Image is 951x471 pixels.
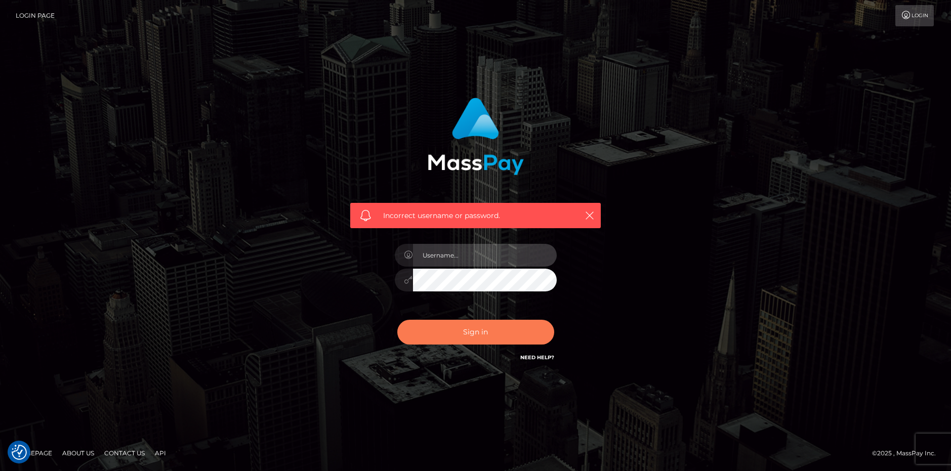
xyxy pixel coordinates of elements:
a: About Us [58,445,98,461]
input: Username... [413,244,557,267]
img: Revisit consent button [12,445,27,460]
button: Consent Preferences [12,445,27,460]
span: Incorrect username or password. [383,210,568,221]
div: © 2025 , MassPay Inc. [872,448,943,459]
a: Homepage [11,445,56,461]
a: Login Page [16,5,55,26]
img: MassPay Login [428,98,524,175]
a: Login [895,5,934,26]
button: Sign in [397,320,554,345]
a: Contact Us [100,445,149,461]
a: API [151,445,170,461]
a: Need Help? [520,354,554,361]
